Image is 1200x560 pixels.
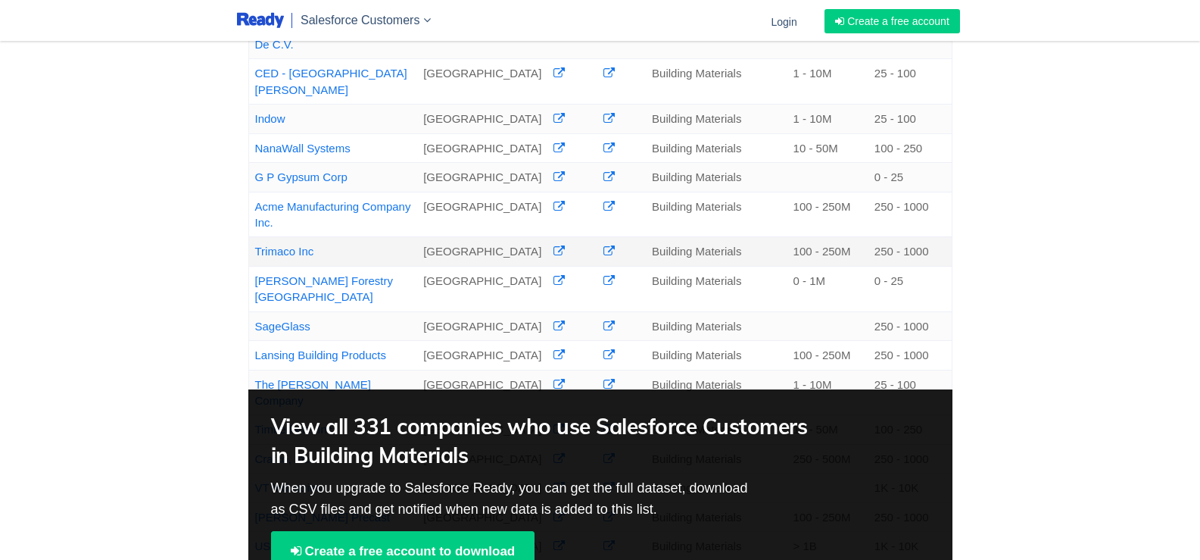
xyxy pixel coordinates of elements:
a: Trimaco Inc [255,245,314,258]
td: Building Materials [646,311,787,340]
td: 1 - 10M [787,370,868,415]
td: [GEOGRAPHIC_DATA] [417,163,547,192]
td: 250 - 1000 [868,341,952,370]
td: Building Materials [646,59,787,105]
td: 0 - 25 [868,266,952,311]
td: Building Materials [646,133,787,162]
a: Login [762,2,806,41]
td: 250 - 1000 [868,192,952,237]
td: [GEOGRAPHIC_DATA] [417,370,547,415]
a: [PERSON_NAME] Forestry [GEOGRAPHIC_DATA] [255,274,394,303]
td: [GEOGRAPHIC_DATA] [417,133,547,162]
a: Lansing Building Products [255,349,386,361]
a: Create a free account [824,9,960,33]
td: 25 - 100 [868,59,952,105]
a: Indow [255,112,285,125]
span: Login [771,16,796,28]
td: 100 - 250M [787,237,868,266]
a: SageGlass [255,320,310,333]
a: NanaWall Systems [255,142,351,155]
td: 100 - 250M [787,341,868,370]
td: [GEOGRAPHIC_DATA] [417,59,547,105]
td: 250 - 1000 [868,311,952,340]
td: 25 - 100 [868,105,952,133]
td: 0 - 1M [787,266,868,311]
a: The [PERSON_NAME] Company [255,378,371,407]
td: Building Materials [646,192,787,237]
td: Building Materials [646,370,787,415]
a: Acme Manufacturing Company Inc. [255,200,411,229]
td: 0 - 25 [868,163,952,192]
img: logo [237,11,285,30]
td: [GEOGRAPHIC_DATA] [417,237,547,266]
td: 1 - 10M [787,59,868,105]
td: 100 - 250M [787,192,868,237]
td: 25 - 100 [868,370,952,415]
a: CED - [GEOGRAPHIC_DATA][PERSON_NAME] [255,67,407,95]
a: G P Gypsum Corp [255,171,348,183]
h2: View all 331 companies who use Salesforce Customers in Building Materials [271,412,811,470]
td: [GEOGRAPHIC_DATA] [417,266,547,311]
td: Building Materials [646,237,787,266]
td: 1 - 10M [787,105,868,133]
td: [GEOGRAPHIC_DATA] [417,105,547,133]
span: Salesforce Customers [301,14,419,27]
td: 100 - 250 [868,133,952,162]
td: [GEOGRAPHIC_DATA] [417,341,547,370]
td: [GEOGRAPHIC_DATA] [417,192,547,237]
td: [GEOGRAPHIC_DATA] [417,311,547,340]
td: 10 - 50M [787,133,868,162]
td: Building Materials [646,105,787,133]
td: Building Materials [646,341,787,370]
td: Building Materials [646,163,787,192]
td: Building Materials [646,266,787,311]
td: 250 - 1000 [868,237,952,266]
